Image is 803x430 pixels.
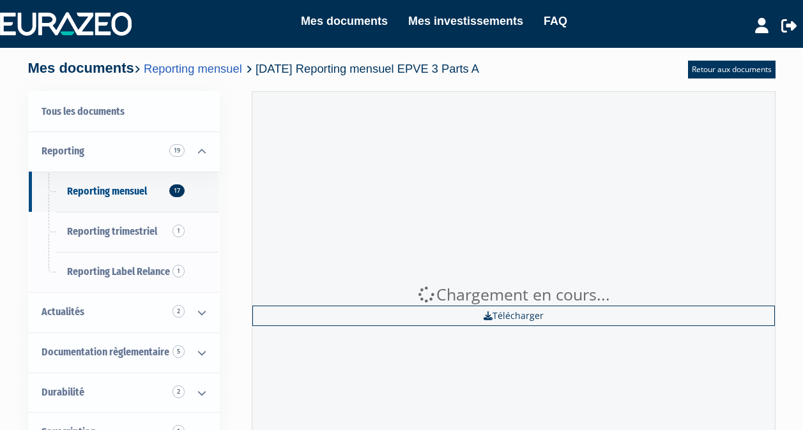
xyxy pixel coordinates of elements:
span: 1 [172,225,185,237]
a: Reporting mensuel17 [29,172,219,212]
a: Durabilité 2 [29,373,219,413]
span: Documentation règlementaire [42,346,169,358]
a: Reporting trimestriel1 [29,212,219,252]
a: Retour aux documents [688,61,776,78]
span: 1 [172,265,185,278]
span: 17 [169,184,185,197]
span: 2 [172,385,185,398]
span: Reporting mensuel [67,185,147,197]
span: Actualités [42,306,84,318]
a: Mes documents [301,12,388,30]
a: Documentation règlementaire 5 [29,332,219,373]
div: Chargement en cours... [252,283,775,306]
span: 5 [172,345,185,358]
a: FAQ [544,12,567,30]
a: Actualités 2 [29,292,219,332]
span: Reporting [42,145,84,157]
a: Reporting 19 [29,131,219,172]
span: 19 [169,144,185,157]
h4: Mes documents [28,61,480,76]
a: Mes investissements [408,12,523,30]
a: Reporting mensuel [144,62,242,75]
span: Reporting Label Relance [67,265,170,278]
a: Télécharger [252,306,775,326]
span: Durabilité [42,386,84,398]
span: Reporting trimestriel [67,225,157,237]
span: 2 [172,305,185,318]
a: Tous les documents [29,92,219,132]
span: [DATE] Reporting mensuel EPVE 3 Parts A [256,62,479,75]
a: Reporting Label Relance1 [29,252,219,292]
